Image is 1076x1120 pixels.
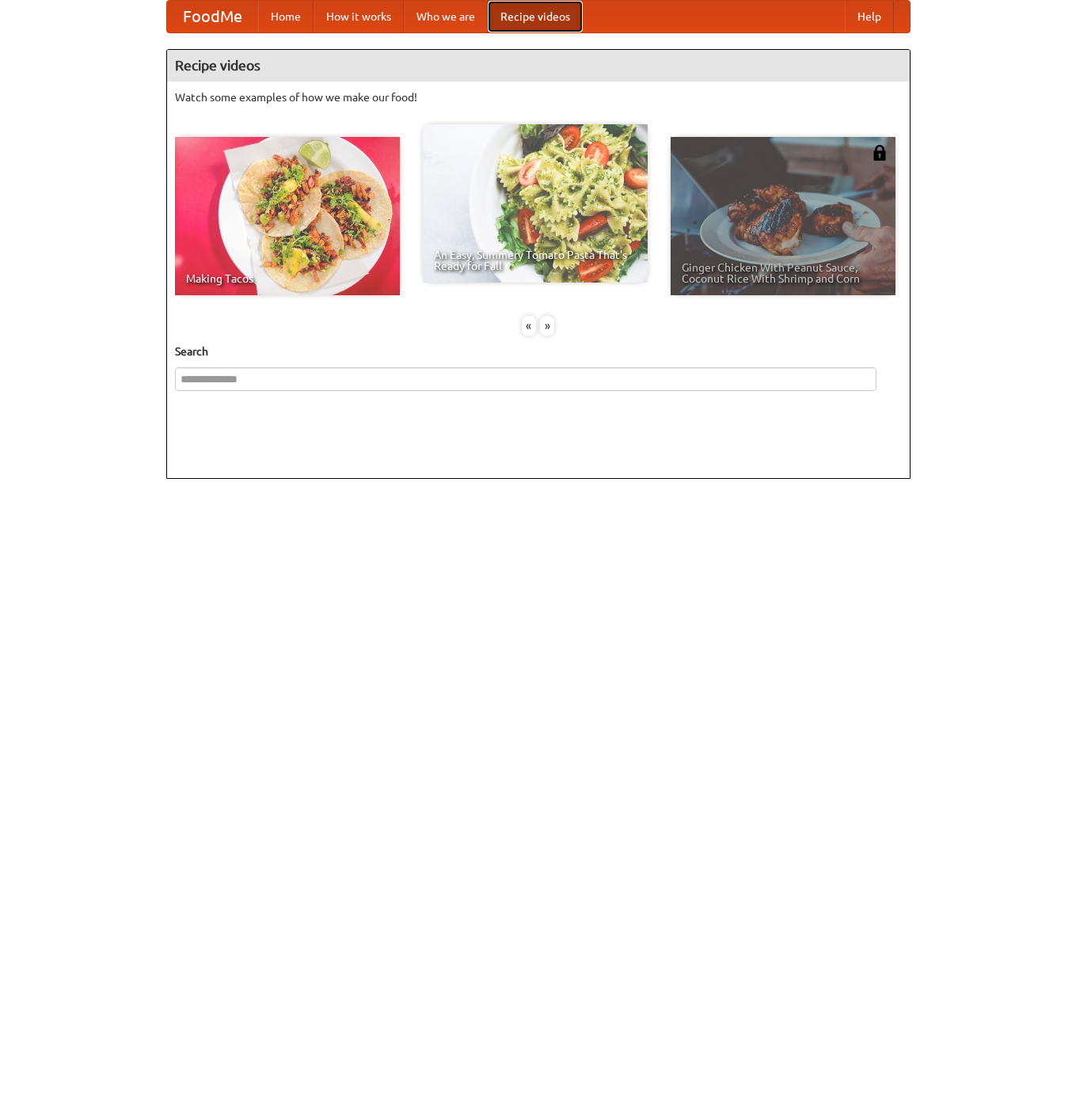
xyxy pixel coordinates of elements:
p: Watch some examples of how we make our food! [175,89,902,105]
a: Making Tacos [175,137,400,295]
a: FoodMe [167,1,258,32]
a: How it works [314,1,404,32]
a: Home [258,1,314,32]
a: Who we are [404,1,488,32]
img: 483408.png [872,145,888,161]
a: Recipe videos [488,1,583,32]
div: » [540,316,554,336]
div: « [522,316,536,336]
h4: Recipe videos [167,50,910,82]
span: An Easy, Summery Tomato Pasta That's Ready for Fall [434,249,637,271]
a: Help [845,1,894,32]
a: An Easy, Summery Tomato Pasta That's Ready for Fall [423,124,648,283]
h5: Search [175,344,902,359]
span: Making Tacos [186,273,389,284]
